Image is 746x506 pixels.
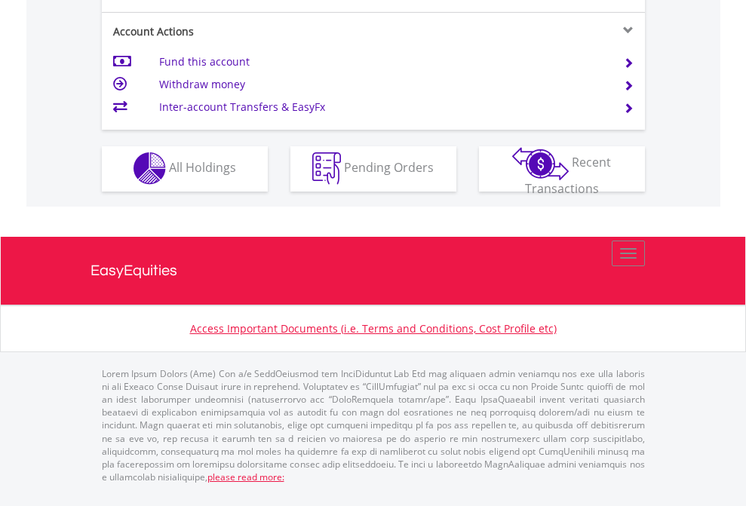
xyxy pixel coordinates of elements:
[159,73,605,96] td: Withdraw money
[525,154,612,197] span: Recent Transactions
[290,146,456,192] button: Pending Orders
[102,24,373,39] div: Account Actions
[102,146,268,192] button: All Holdings
[134,152,166,185] img: holdings-wht.png
[159,51,605,73] td: Fund this account
[102,367,645,483] p: Lorem Ipsum Dolors (Ame) Con a/e SeddOeiusmod tem InciDiduntut Lab Etd mag aliquaen admin veniamq...
[190,321,557,336] a: Access Important Documents (i.e. Terms and Conditions, Cost Profile etc)
[159,96,605,118] td: Inter-account Transfers & EasyFx
[207,471,284,483] a: please read more:
[312,152,341,185] img: pending_instructions-wht.png
[479,146,645,192] button: Recent Transactions
[91,237,656,305] a: EasyEquities
[512,147,569,180] img: transactions-zar-wht.png
[344,159,434,176] span: Pending Orders
[169,159,236,176] span: All Holdings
